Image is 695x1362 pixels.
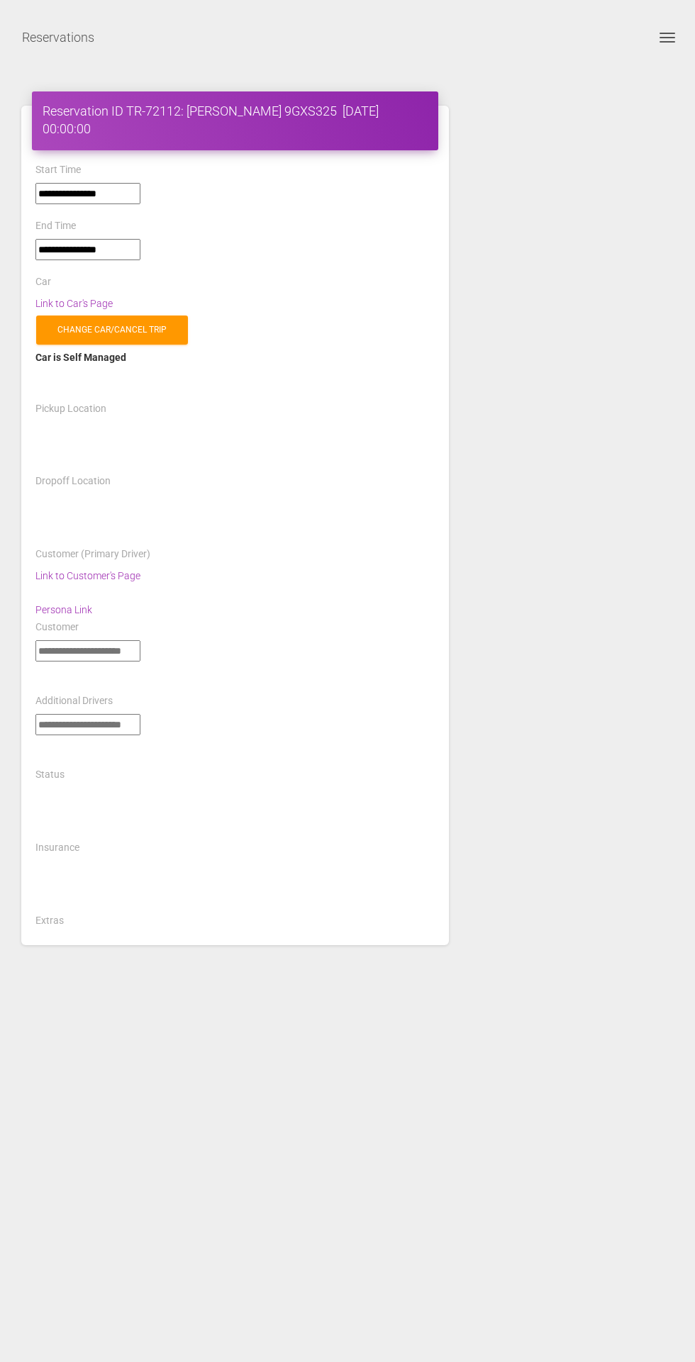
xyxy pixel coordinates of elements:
[22,20,94,55] a: Reservations
[35,841,79,855] label: Insurance
[35,768,65,782] label: Status
[35,298,113,309] a: Link to Car's Page
[35,547,150,562] label: Customer (Primary Driver)
[43,102,428,138] h4: Reservation ID TR-72112: [PERSON_NAME] 9GXS325 [DATE] 00:00:00
[35,163,81,177] label: Start Time
[35,694,113,708] label: Additional Drivers
[36,316,188,345] a: Change car/cancel trip
[650,29,684,46] button: Toggle navigation
[35,275,51,289] label: Car
[35,620,79,635] label: Customer
[35,402,106,416] label: Pickup Location
[35,219,76,233] label: End Time
[35,914,64,928] label: Extras
[35,474,111,489] label: Dropoff Location
[35,604,92,615] a: Persona Link
[35,570,140,581] a: Link to Customer's Page
[35,349,435,366] div: Car is Self Managed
